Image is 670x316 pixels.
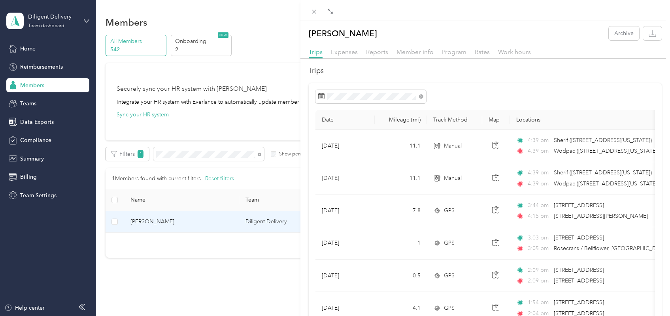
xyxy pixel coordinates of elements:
[375,162,427,194] td: 11.1
[309,26,377,40] p: [PERSON_NAME]
[315,260,375,292] td: [DATE]
[444,174,462,183] span: Manual
[331,48,358,56] span: Expenses
[498,48,531,56] span: Work hours
[375,110,427,130] th: Mileage (mi)
[528,168,550,177] span: 4:39 pm
[375,227,427,260] td: 1
[315,130,375,162] td: [DATE]
[315,110,375,130] th: Date
[396,48,434,56] span: Member info
[309,48,323,56] span: Trips
[528,180,550,188] span: 4:39 pm
[528,244,550,253] span: 3:05 pm
[528,136,550,145] span: 4:39 pm
[554,180,659,187] span: Wodpac ([STREET_ADDRESS][US_STATE])
[554,213,648,219] span: [STREET_ADDRESS][PERSON_NAME]
[427,110,482,130] th: Track Method
[444,304,455,312] span: GPS
[375,260,427,292] td: 0.5
[444,206,455,215] span: GPS
[554,202,604,209] span: [STREET_ADDRESS]
[315,162,375,194] td: [DATE]
[609,26,639,40] button: Archive
[554,234,604,241] span: [STREET_ADDRESS]
[475,48,490,56] span: Rates
[528,212,550,221] span: 4:15 pm
[315,195,375,227] td: [DATE]
[528,277,550,285] span: 2:09 pm
[444,271,455,280] span: GPS
[366,48,388,56] span: Reports
[375,130,427,162] td: 11.1
[444,239,455,247] span: GPS
[528,234,550,242] span: 3:03 pm
[309,65,662,76] h2: Trips
[528,298,550,307] span: 1:54 pm
[444,142,462,150] span: Manual
[554,277,604,284] span: [STREET_ADDRESS]
[528,147,550,155] span: 4:39 pm
[554,137,652,144] span: Sherif ([STREET_ADDRESS][US_STATE])
[554,299,604,306] span: [STREET_ADDRESS]
[554,148,659,154] span: Wodpac ([STREET_ADDRESS][US_STATE])
[442,48,466,56] span: Program
[528,201,550,210] span: 3:44 pm
[554,267,604,273] span: [STREET_ADDRESS]
[528,266,550,275] span: 2:09 pm
[375,195,427,227] td: 7.8
[482,110,510,130] th: Map
[626,272,670,316] iframe: Everlance-gr Chat Button Frame
[554,169,652,176] span: Sherif ([STREET_ADDRESS][US_STATE])
[315,227,375,260] td: [DATE]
